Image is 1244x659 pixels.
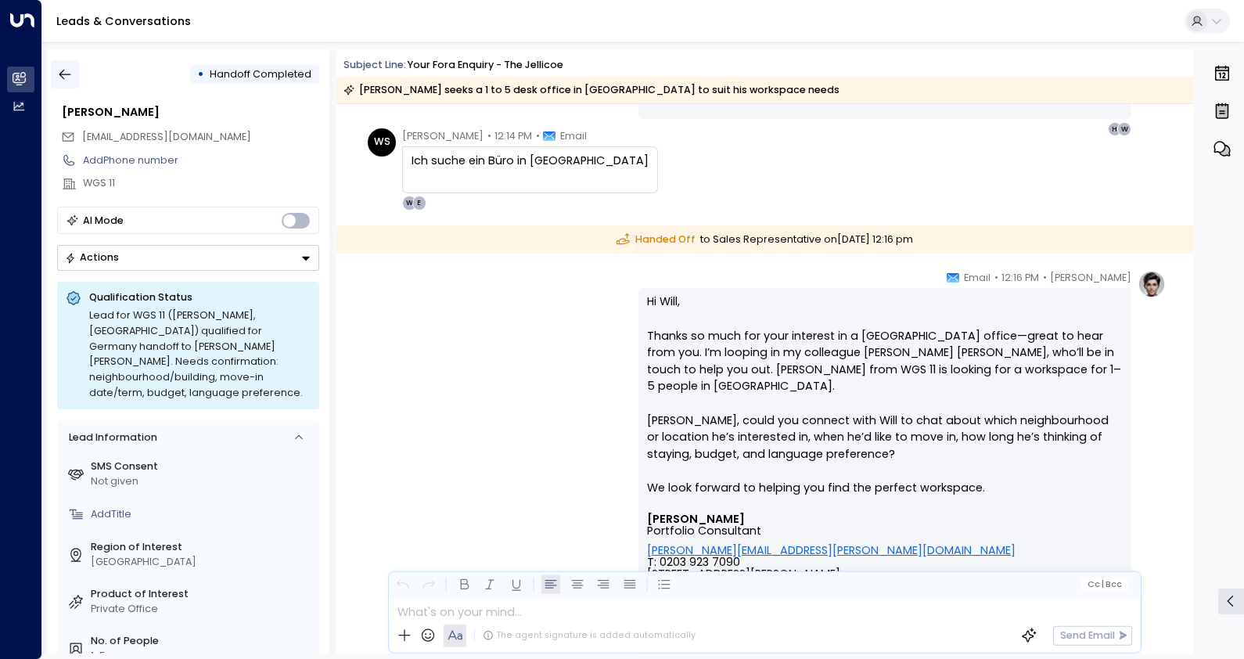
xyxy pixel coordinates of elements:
[647,511,745,527] font: [PERSON_NAME]
[57,245,319,271] div: Button group with a nested menu
[210,67,311,81] span: Handoff Completed
[91,507,314,522] div: AddTitle
[1117,122,1131,136] div: W
[83,176,319,191] div: WGS 11
[91,587,314,602] label: Product of Interest
[402,196,416,210] div: W
[483,629,696,642] div: The agent signature is added automatically
[1050,270,1131,286] span: [PERSON_NAME]
[89,290,311,304] p: Qualification Status
[83,153,319,168] div: AddPhone number
[82,130,251,143] span: [EMAIL_ADDRESS][DOMAIN_NAME]
[419,575,439,595] button: Redo
[402,128,484,144] span: [PERSON_NAME]
[412,196,426,210] div: E
[368,128,396,157] div: WS
[647,525,761,537] span: Portfolio Consultant
[408,58,563,73] div: Your Fora Enquiry - The Jellicoe
[560,128,587,144] span: Email
[647,568,840,592] span: [STREET_ADDRESS][PERSON_NAME]
[336,225,1193,254] div: to Sales Representative on [DATE] 12:16 pm
[1108,122,1122,136] div: H
[617,232,696,247] span: Handed Off
[412,153,649,170] div: Ich suche ein Büro in [GEOGRAPHIC_DATA]
[343,58,406,71] span: Subject Line:
[57,245,319,271] button: Actions
[89,308,311,401] div: Lead for WGS 11 ([PERSON_NAME], [GEOGRAPHIC_DATA]) qualified for Germany handoff to [PERSON_NAME]...
[1081,578,1127,591] button: Cc|Bcc
[1001,270,1039,286] span: 12:16 PM
[65,251,119,264] div: Actions
[83,213,124,229] div: AI Mode
[1043,270,1047,286] span: •
[343,82,840,98] div: [PERSON_NAME] seeks a 1 to 5 desk office in [GEOGRAPHIC_DATA] to suit his workspace needs
[1138,270,1166,298] img: profile-logo.png
[91,459,314,474] label: SMS Consent
[56,13,191,29] a: Leads & Conversations
[197,62,204,87] div: •
[63,430,156,445] div: Lead Information
[647,545,1016,556] a: [PERSON_NAME][EMAIL_ADDRESS][PERSON_NAME][DOMAIN_NAME]
[82,130,251,145] span: w.g.swain75+11@gmail.com
[91,540,314,555] label: Region of Interest
[647,293,1123,513] p: Hi Will, Thanks so much for your interest in a [GEOGRAPHIC_DATA] office—great to hear from you. I...
[964,270,991,286] span: Email
[62,104,319,121] div: [PERSON_NAME]
[494,128,532,144] span: 12:14 PM
[536,128,540,144] span: •
[91,602,314,617] div: Private Office
[1087,580,1122,589] span: Cc Bcc
[487,128,491,144] span: •
[1102,580,1104,589] span: |
[994,270,998,286] span: •
[647,556,740,568] span: T: 0203 923 7090
[91,474,314,489] div: Not given
[91,555,314,570] div: [GEOGRAPHIC_DATA]
[393,575,412,595] button: Undo
[91,634,314,649] label: No. of People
